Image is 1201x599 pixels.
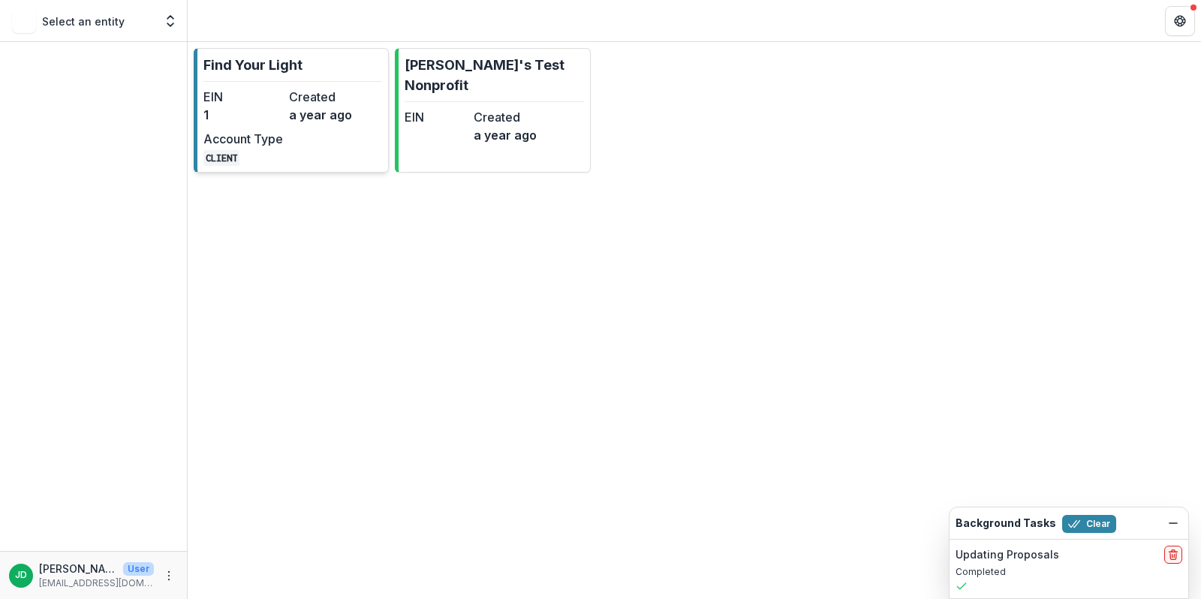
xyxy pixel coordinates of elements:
button: delete [1164,546,1182,564]
button: Clear [1062,515,1116,533]
dd: a year ago [289,106,369,124]
dt: Created [289,88,369,106]
p: Select an entity [42,14,125,29]
h2: Background Tasks [956,517,1056,530]
p: [EMAIL_ADDRESS][DOMAIN_NAME] [39,576,154,590]
h2: Updating Proposals [956,549,1059,561]
p: Find Your Light [203,55,303,75]
dd: a year ago [474,126,537,144]
a: Find Your LightEIN1Createda year agoAccount TypeCLIENT [194,48,389,173]
button: Get Help [1165,6,1195,36]
p: [PERSON_NAME] [39,561,117,576]
dt: EIN [203,88,283,106]
button: Open entity switcher [160,6,181,36]
p: [PERSON_NAME]'s Test Nonprofit [405,55,583,95]
dt: EIN [405,108,468,126]
dt: Created [474,108,537,126]
button: More [160,567,178,585]
a: [PERSON_NAME]'s Test NonprofitEINCreateda year ago [395,48,590,173]
button: Dismiss [1164,514,1182,532]
div: Jeffrey Dollinger [15,570,27,580]
p: User [123,562,154,576]
dd: 1 [203,106,283,124]
code: CLIENT [203,150,239,166]
p: Completed [956,565,1182,579]
dt: Account Type [203,130,283,148]
img: Select an entity [12,9,36,33]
